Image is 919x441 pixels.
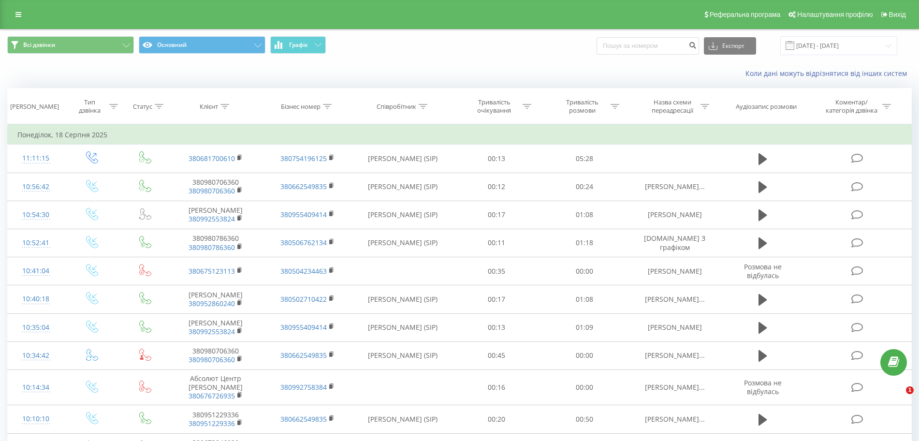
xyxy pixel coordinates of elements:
[540,285,629,313] td: 01:08
[540,145,629,173] td: 05:28
[353,341,452,369] td: [PERSON_NAME] (SIP)
[645,382,705,392] span: [PERSON_NAME]...
[540,257,629,285] td: 00:00
[452,405,541,433] td: 00:20
[645,351,705,360] span: [PERSON_NAME]...
[17,177,54,196] div: 10:56:42
[17,290,54,309] div: 10:40:18
[170,201,262,229] td: [PERSON_NAME]
[889,11,906,18] span: Вихід
[629,313,721,341] td: [PERSON_NAME]
[10,103,59,111] div: [PERSON_NAME]
[280,266,327,276] a: 380504234463
[170,341,262,369] td: 380980706360
[200,103,218,111] div: Клієнт
[629,201,721,229] td: [PERSON_NAME]
[452,341,541,369] td: 00:45
[452,145,541,173] td: 00:13
[139,36,265,54] button: Основний
[645,414,705,424] span: [PERSON_NAME]...
[23,41,55,49] span: Всі дзвінки
[540,405,629,433] td: 00:50
[170,369,262,405] td: Абсолют Центр [PERSON_NAME]
[597,37,699,55] input: Пошук за номером
[452,313,541,341] td: 00:13
[170,313,262,341] td: [PERSON_NAME]
[540,173,629,201] td: 00:24
[629,229,721,257] td: [DOMAIN_NAME] З графіком
[280,294,327,304] a: 380502710422
[745,69,912,78] a: Коли дані можуть відрізнятися вiд інших систем
[645,294,705,304] span: [PERSON_NAME]...
[17,149,54,168] div: 11:11:15
[189,214,235,223] a: 380992553824
[189,186,235,195] a: 380980706360
[189,154,235,163] a: 380681700610
[189,419,235,428] a: 380951229336
[280,182,327,191] a: 380662549835
[280,238,327,247] a: 380506762134
[189,266,235,276] a: 380675123113
[353,201,452,229] td: [PERSON_NAME] (SIP)
[452,285,541,313] td: 00:17
[886,386,909,410] iframe: Intercom live chat
[353,173,452,201] td: [PERSON_NAME] (SIP)
[280,210,327,219] a: 380955409414
[540,229,629,257] td: 01:18
[17,206,54,224] div: 10:54:30
[280,414,327,424] a: 380662549835
[468,98,520,115] div: Тривалість очікування
[540,369,629,405] td: 00:00
[452,257,541,285] td: 00:35
[646,98,698,115] div: Назва схеми переадресації
[377,103,416,111] div: Співробітник
[270,36,326,54] button: Графік
[353,229,452,257] td: [PERSON_NAME] (SIP)
[280,154,327,163] a: 380754196125
[280,351,327,360] a: 380662549835
[797,11,873,18] span: Налаштування профілю
[189,355,235,364] a: 380980706360
[17,234,54,252] div: 10:52:41
[744,262,782,280] span: Розмова не відбулась
[353,285,452,313] td: [PERSON_NAME] (SIP)
[17,378,54,397] div: 10:14:34
[170,285,262,313] td: [PERSON_NAME]
[189,327,235,336] a: 380992553824
[452,229,541,257] td: 00:11
[280,382,327,392] a: 380992758384
[73,98,107,115] div: Тип дзвінка
[133,103,152,111] div: Статус
[17,318,54,337] div: 10:35:04
[710,11,781,18] span: Реферальна програма
[736,103,797,111] div: Аудіозапис розмови
[452,173,541,201] td: 00:12
[280,323,327,332] a: 380955409414
[289,42,308,48] span: Графік
[170,173,262,201] td: 380980706360
[704,37,756,55] button: Експорт
[189,391,235,400] a: 380676726935
[540,313,629,341] td: 01:09
[629,257,721,285] td: [PERSON_NAME]
[189,299,235,308] a: 380952860240
[906,386,914,394] span: 1
[645,182,705,191] span: [PERSON_NAME]...
[17,262,54,280] div: 10:41:04
[281,103,321,111] div: Бізнес номер
[7,36,134,54] button: Всі дзвінки
[540,201,629,229] td: 01:08
[17,346,54,365] div: 10:34:42
[353,405,452,433] td: [PERSON_NAME] (SIP)
[823,98,880,115] div: Коментар/категорія дзвінка
[353,313,452,341] td: [PERSON_NAME] (SIP)
[540,341,629,369] td: 00:00
[8,125,912,145] td: Понеділок, 18 Серпня 2025
[353,145,452,173] td: [PERSON_NAME] (SIP)
[189,243,235,252] a: 380980786360
[170,229,262,257] td: 380980786360
[170,405,262,433] td: 380951229336
[452,369,541,405] td: 00:16
[452,201,541,229] td: 00:17
[17,410,54,428] div: 10:10:10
